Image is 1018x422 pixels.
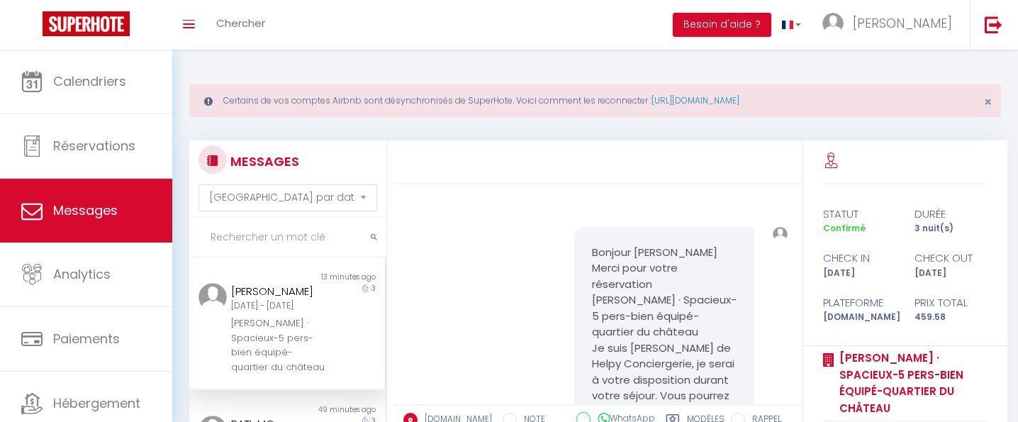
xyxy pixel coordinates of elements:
div: [DATE] [905,267,996,280]
span: × [984,93,992,111]
span: Réservations [53,137,135,155]
div: 3 nuit(s) [905,222,996,235]
div: 13 minutes ago [287,272,385,283]
div: [DATE] - [DATE] [231,299,327,313]
img: logout [985,16,1002,33]
span: Chercher [216,16,265,30]
div: [DOMAIN_NAME] [814,311,905,324]
div: Certains de vos comptes Airbnb sont désynchronisés de SuperHote. Voici comment les reconnecter : [189,84,1001,117]
div: durée [905,206,996,223]
div: Prix total [905,294,996,311]
div: 459.58 [905,311,996,324]
div: check in [814,250,905,267]
span: 3 [371,283,376,294]
img: Super Booking [43,11,130,36]
span: [PERSON_NAME] [853,14,952,32]
div: check out [905,250,996,267]
div: [PERSON_NAME] · Spacieux-5 pers-bien équipé-quartier du château [231,316,327,374]
div: Plateforme [814,294,905,311]
span: Analytics [53,265,111,283]
span: Calendriers [53,72,126,90]
h3: MESSAGES [227,145,299,177]
span: Paiements [53,330,120,348]
div: [PERSON_NAME] [231,283,327,300]
img: ... [198,283,227,311]
button: Besoin d'aide ? [673,13,771,37]
div: statut [814,206,905,223]
p: Merci pour votre réservation [PERSON_NAME] · Spacieux-5 pers-bien équipé-quartier du château [592,260,737,340]
span: Hébergement [53,394,140,412]
span: Confirmé [823,222,866,234]
a: [URL][DOMAIN_NAME] [651,94,739,106]
button: Close [984,96,992,109]
div: 49 minutes ago [287,404,385,416]
span: Messages [53,201,118,219]
a: [PERSON_NAME] · Spacieux-5 pers-bien équipé-quartier du château [834,350,987,416]
img: ... [773,227,788,242]
p: Bonjour [PERSON_NAME] [592,245,737,261]
input: Rechercher un mot clé [189,218,386,257]
img: ... [822,13,844,34]
div: [DATE] [814,267,905,280]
